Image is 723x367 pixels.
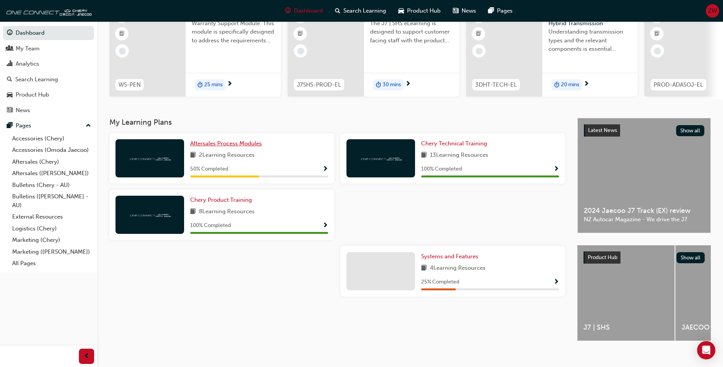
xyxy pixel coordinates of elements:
[654,80,703,89] span: PROD-ADASOJ-EL
[7,122,13,129] span: pages-icon
[322,222,328,229] span: Show Progress
[190,151,196,160] span: book-icon
[3,103,94,118] a: News
[343,6,386,15] span: Search Learning
[488,6,494,16] span: pages-icon
[190,221,231,230] span: 100 % Completed
[279,3,329,19] a: guage-iconDashboard
[297,48,304,55] span: learningRecordVerb_NONE-icon
[16,106,30,115] div: News
[553,277,559,287] button: Show Progress
[15,75,58,84] div: Search Learning
[3,24,94,119] button: DashboardMy TeamAnalyticsSearch LearningProduct HubNews
[654,48,661,55] span: learningRecordVerb_NONE-icon
[3,72,94,87] a: Search Learning
[9,211,94,223] a: External Resources
[9,258,94,269] a: All Pages
[190,207,196,217] span: book-icon
[466,4,638,97] a: 3DHT-TECH-EL3 DHT - Dedicated Hybrid TransmissionUnderstanding transmission types and the relevan...
[3,119,94,133] button: Pages
[430,264,486,273] span: 4 Learning Resources
[190,165,228,174] span: 50 % Completed
[9,234,94,246] a: Marketing (Chery)
[577,245,675,341] a: J7 | SHS
[190,139,265,148] a: Aftersales Process Modules
[584,124,704,137] a: Latest NewsShow all
[84,352,90,361] span: prev-icon
[588,254,617,261] span: Product Hub
[109,4,281,97] a: WS-PENWarranty SupportWarranty Support Module. This module is specifically designed to address th...
[405,81,411,88] span: next-icon
[322,166,328,173] span: Show Progress
[553,164,559,174] button: Show Progress
[192,19,275,45] span: Warranty Support Module. This module is specifically designed to address the requirements and pro...
[462,6,476,15] span: News
[297,80,341,89] span: J7SHS-PROD-EL
[421,140,487,147] span: Chery Technical Training
[9,223,94,235] a: Logistics (Chery)
[421,139,490,148] a: Chery Technical Training
[7,92,13,98] span: car-icon
[4,3,91,18] img: oneconnect
[9,167,94,179] a: Aftersales ([PERSON_NAME])
[190,196,252,203] span: Chery Product Training
[190,140,262,147] span: Aftersales Process Modules
[421,264,427,273] span: book-icon
[322,164,328,174] button: Show Progress
[285,6,291,16] span: guage-icon
[584,323,668,332] span: J7 | SHS
[584,215,704,224] span: NZ Autocar Magazine - We drive the J7.
[421,151,427,160] span: book-icon
[109,118,565,127] h3: My Learning Plans
[3,42,94,56] a: My Team
[199,151,255,160] span: 2 Learning Resources
[9,191,94,211] a: Bulletins ([PERSON_NAME] - AU)
[376,80,381,90] span: duration-icon
[9,156,94,168] a: Aftersales (Chery)
[554,80,559,90] span: duration-icon
[421,253,478,260] span: Systems and Features
[322,221,328,230] button: Show Progress
[553,279,559,286] span: Show Progress
[9,144,94,156] a: Accessories (Omoda Jaecoo)
[407,6,441,15] span: Product Hub
[398,6,404,16] span: car-icon
[199,207,255,217] span: 8 Learning Resources
[421,252,481,261] a: Systems and Features
[676,125,705,136] button: Show all
[7,61,13,68] span: chart-icon
[16,60,39,68] div: Analytics
[360,155,402,162] img: oneconnect
[497,6,513,15] span: Pages
[561,80,579,89] span: 20 mins
[119,80,141,89] span: WS-PEN
[16,44,40,53] div: My Team
[204,80,223,89] span: 25 mins
[129,211,171,218] img: oneconnect
[7,45,13,52] span: people-icon
[298,29,303,39] span: booktick-icon
[706,4,719,18] button: ZW
[329,3,392,19] a: search-iconSearch Learning
[7,107,13,114] span: news-icon
[577,118,711,233] a: Latest NewsShow all2024 Jaecoo J7 Track (EX) reviewNZ Autocar Magazine - We drive the J7.
[421,278,459,287] span: 25 % Completed
[476,29,481,39] span: booktick-icon
[119,48,126,55] span: learningRecordVerb_NONE-icon
[335,6,340,16] span: search-icon
[453,6,458,16] span: news-icon
[9,133,94,145] a: Accessories (Chery)
[190,196,255,204] a: Chery Product Training
[288,4,459,97] a: J7SHS-PROD-ELJ7 | SHS - ProductThe J7 | SHS eLearning is designed to support customer facing staf...
[9,246,94,258] a: Marketing ([PERSON_NAME])
[447,3,482,19] a: news-iconNews
[3,57,94,71] a: Analytics
[708,6,717,15] span: ZW
[16,121,31,130] div: Pages
[9,179,94,191] a: Bulletins (Chery - AU)
[392,3,447,19] a: car-iconProduct Hub
[553,166,559,173] span: Show Progress
[475,80,517,89] span: 3DHT-TECH-EL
